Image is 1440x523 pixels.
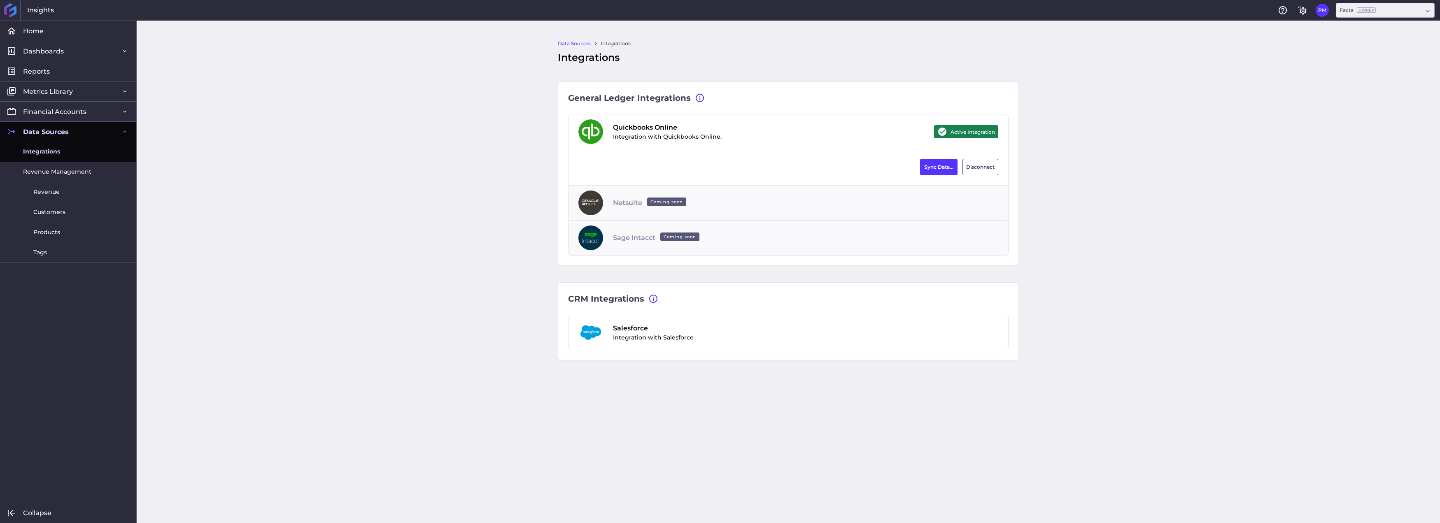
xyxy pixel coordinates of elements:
span: Products [33,228,60,237]
span: Reports [23,67,50,76]
span: Collapse [23,509,51,517]
span: Integrations [23,147,60,156]
span: Quickbooks Online [613,123,722,132]
div: Dropdown select [1336,3,1435,18]
a: Data Sources [558,40,591,47]
div: Integration with Salesforce [613,323,694,342]
ins: Coming soon [660,232,699,241]
span: Sage Intacct [613,233,703,243]
span: Metrics Library [23,87,73,96]
span: Revenue [33,188,60,196]
span: Revenue Management [23,167,91,176]
span: Home [23,27,44,35]
div: Integrations [558,50,1019,65]
button: Sync Data... [920,159,958,175]
span: Netsuite [613,198,690,208]
button: Disconnect [962,159,998,175]
span: Dashboards [23,47,64,56]
div: Active Integration [934,125,998,138]
a: Integrations [601,40,631,47]
span: Tags [33,248,47,257]
button: General Settings [1296,4,1309,17]
button: Help [1276,4,1289,17]
span: Data Sources [23,128,69,136]
ins: Coming soon [647,198,686,206]
div: Facta [1340,7,1376,14]
div: CRM Integrations [568,293,1009,305]
div: Integration with Quickbooks Online. [613,123,722,141]
button: User Menu [1316,4,1329,17]
span: Salesforce [613,323,694,333]
ins: Owner [1357,7,1376,13]
span: Customers [33,208,65,216]
div: General Ledger Integrations [568,92,1009,104]
span: Financial Accounts [23,107,86,116]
